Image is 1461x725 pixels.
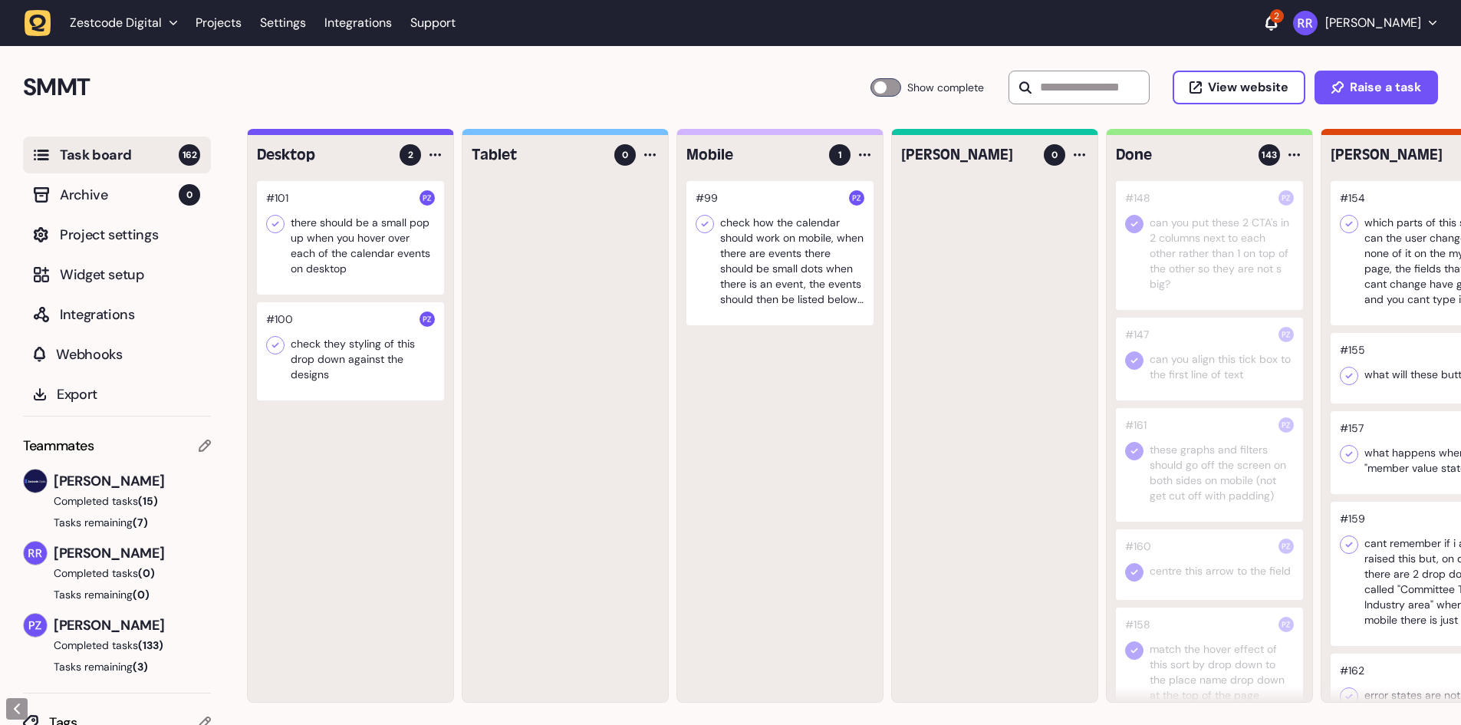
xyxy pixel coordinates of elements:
[60,304,200,325] span: Integrations
[686,144,818,166] h4: Mobile
[23,69,870,106] h2: SMMT
[60,144,179,166] span: Task board
[133,660,148,674] span: (3)
[622,148,628,162] span: 0
[133,516,148,529] span: (7)
[54,615,211,636] span: [PERSON_NAME]
[54,542,211,564] span: [PERSON_NAME]
[23,376,211,413] button: Export
[1116,144,1248,166] h4: Done
[23,435,94,456] span: Teammates
[60,264,200,285] span: Widget setup
[1262,148,1277,162] span: 143
[1315,71,1438,104] button: Raise a task
[901,144,1033,166] h4: Harry
[56,344,200,365] span: Webhooks
[23,216,211,253] button: Project settings
[23,137,211,173] button: Task board162
[324,9,392,37] a: Integrations
[1278,327,1294,342] img: Paris Zisis
[420,311,435,327] img: Paris Zisis
[23,176,211,213] button: Archive0
[179,144,200,166] span: 162
[1278,617,1294,632] img: Paris Zisis
[1173,71,1305,104] button: View website
[1278,417,1294,433] img: Paris Zisis
[1293,11,1436,35] button: [PERSON_NAME]
[23,493,199,509] button: Completed tasks(15)
[1270,9,1284,23] div: 2
[70,15,162,31] span: Zestcode Digital
[23,296,211,333] button: Integrations
[907,78,984,97] span: Show complete
[23,659,211,674] button: Tasks remaining(3)
[1350,81,1421,94] span: Raise a task
[1325,15,1421,31] p: [PERSON_NAME]
[60,224,200,246] span: Project settings
[257,144,389,166] h4: Desktop
[24,542,47,565] img: Riki-leigh Robinson
[838,148,842,162] span: 1
[24,614,47,637] img: Paris Zisis
[23,256,211,293] button: Widget setup
[54,470,211,492] span: [PERSON_NAME]
[179,184,200,206] span: 0
[138,494,158,508] span: (15)
[1278,190,1294,206] img: Paris Zisis
[23,515,211,530] button: Tasks remaining(7)
[25,9,186,37] button: Zestcode Digital
[138,566,155,580] span: (0)
[23,336,211,373] button: Webhooks
[60,184,179,206] span: Archive
[410,15,456,31] a: Support
[23,587,211,602] button: Tasks remaining(0)
[408,148,413,162] span: 2
[472,144,604,166] h4: Tablet
[260,9,306,37] a: Settings
[138,638,163,652] span: (133)
[23,565,199,581] button: Completed tasks(0)
[23,638,199,653] button: Completed tasks(133)
[1051,148,1058,162] span: 0
[1293,11,1318,35] img: Riki-leigh Robinson
[420,190,435,206] img: Paris Zisis
[1208,81,1288,94] span: View website
[1278,539,1294,554] img: Paris Zisis
[196,9,242,37] a: Projects
[57,384,200,405] span: Export
[849,190,864,206] img: Paris Zisis
[133,588,150,601] span: (0)
[24,470,47,493] img: Harry Robinson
